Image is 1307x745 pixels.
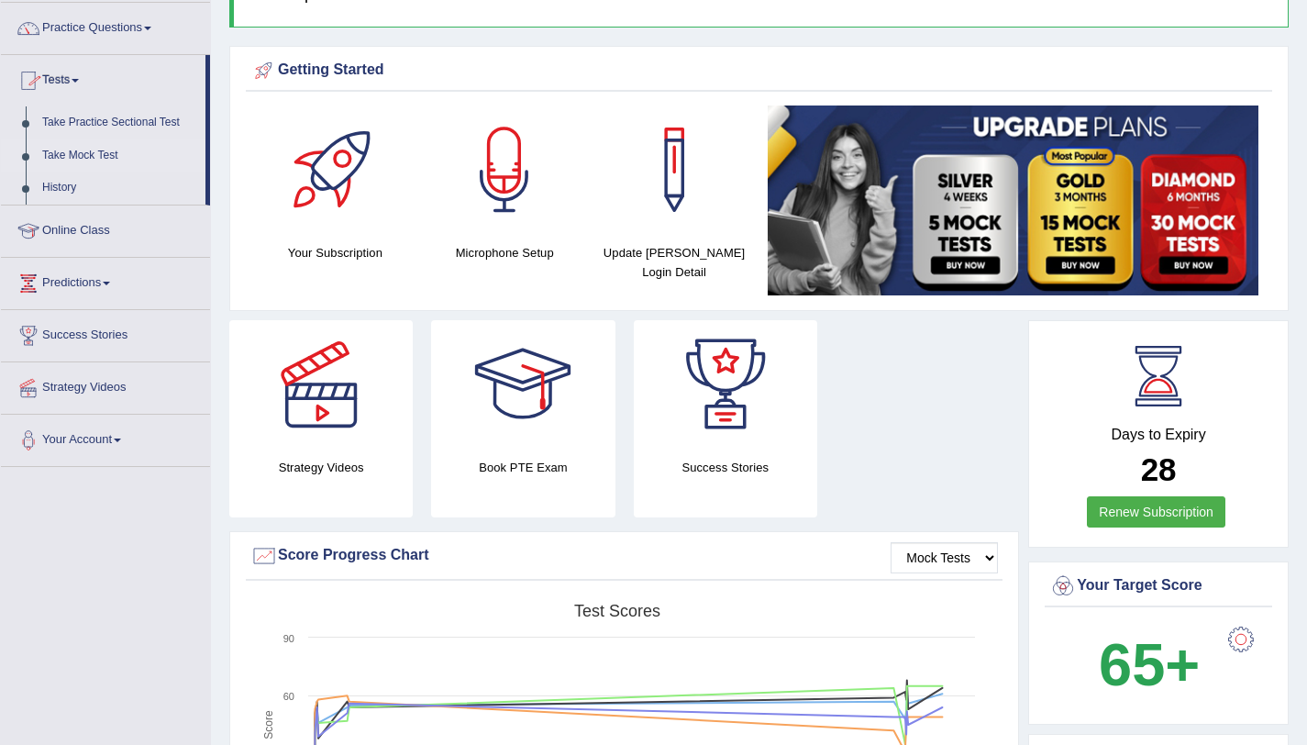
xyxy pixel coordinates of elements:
h4: Microphone Setup [429,243,581,262]
text: 60 [283,691,294,702]
h4: Success Stories [634,458,817,477]
h4: Your Subscription [260,243,411,262]
a: Take Mock Test [34,139,205,172]
text: 90 [283,633,294,644]
a: History [34,172,205,205]
tspan: Score [262,710,275,739]
a: Your Account [1,415,210,461]
div: Getting Started [250,57,1268,84]
h4: Strategy Videos [229,458,413,477]
h4: Days to Expiry [1049,427,1268,443]
a: Practice Questions [1,3,210,49]
a: Strategy Videos [1,362,210,408]
h4: Book PTE Exam [431,458,615,477]
div: Score Progress Chart [250,542,998,570]
h4: Update [PERSON_NAME] Login Detail [599,243,750,282]
a: Online Class [1,206,210,251]
b: 28 [1141,451,1177,487]
a: Renew Subscription [1087,496,1225,528]
a: Take Practice Sectional Test [34,106,205,139]
tspan: Test scores [574,602,660,620]
img: small5.jpg [768,106,1258,295]
div: Your Target Score [1049,573,1268,600]
b: 65+ [1099,631,1200,698]
a: Success Stories [1,310,210,356]
a: Tests [1,55,205,101]
a: Predictions [1,258,210,304]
